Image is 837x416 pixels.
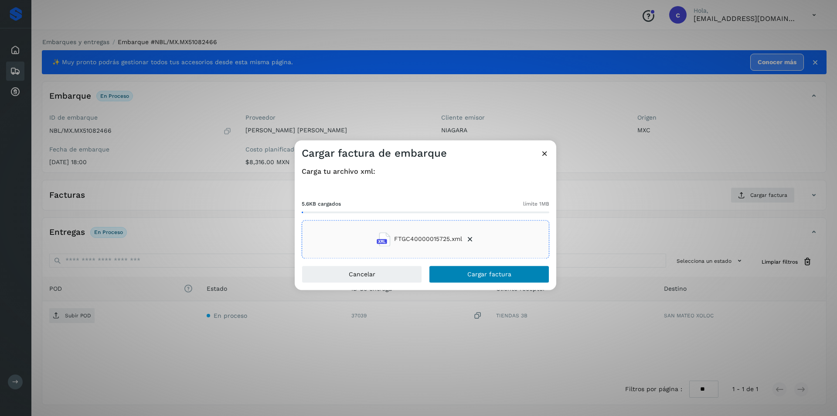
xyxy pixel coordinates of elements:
h3: Cargar factura de embarque [302,147,447,160]
h4: Carga tu archivo xml: [302,167,549,175]
span: límite 1MB [523,200,549,208]
span: FTGC40000015725.xml [394,235,462,244]
button: Cancelar [302,265,422,283]
button: Cargar factura [429,265,549,283]
span: 5.6KB cargados [302,200,341,208]
span: Cancelar [349,271,375,277]
span: Cargar factura [467,271,511,277]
